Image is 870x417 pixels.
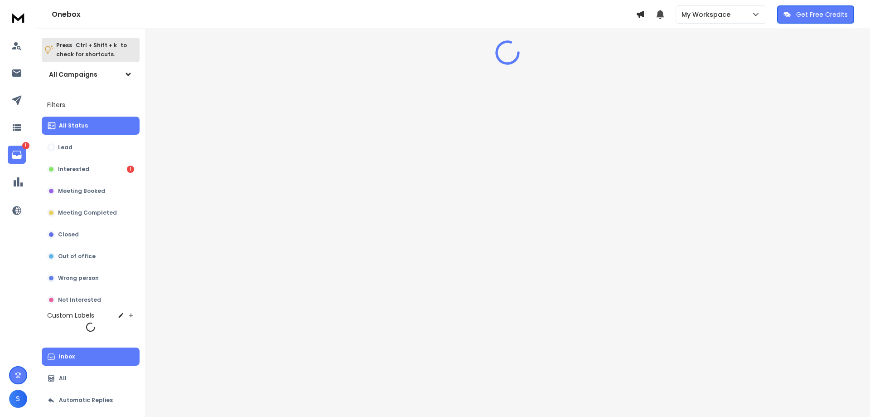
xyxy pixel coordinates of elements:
[127,166,134,173] div: 1
[42,204,140,222] button: Meeting Completed
[74,40,118,50] span: Ctrl + Shift + k
[42,138,140,157] button: Lead
[42,291,140,309] button: Not Interested
[42,369,140,388] button: All
[58,275,99,282] p: Wrong person
[681,10,734,19] p: My Workspace
[58,296,101,304] p: Not Interested
[42,269,140,287] button: Wrong person
[42,226,140,244] button: Closed
[58,144,72,151] p: Lead
[59,353,75,360] p: Inbox
[59,122,88,129] p: All Status
[47,311,94,320] h3: Custom Labels
[777,5,854,24] button: Get Free Credits
[58,209,117,216] p: Meeting Completed
[58,166,89,173] p: Interested
[9,9,27,26] img: logo
[9,390,27,408] button: S
[42,117,140,135] button: All Status
[8,146,26,164] a: 1
[42,348,140,366] button: Inbox
[52,9,636,20] h1: Onebox
[22,142,29,149] p: 1
[59,375,67,382] p: All
[58,231,79,238] p: Closed
[49,70,97,79] h1: All Campaigns
[42,247,140,265] button: Out of office
[42,160,140,178] button: Interested1
[59,397,113,404] p: Automatic Replies
[42,182,140,200] button: Meeting Booked
[58,187,105,195] p: Meeting Booked
[42,98,140,111] h3: Filters
[58,253,96,260] p: Out of office
[56,41,127,59] p: Press to check for shortcuts.
[42,65,140,83] button: All Campaigns
[796,10,848,19] p: Get Free Credits
[42,391,140,409] button: Automatic Replies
